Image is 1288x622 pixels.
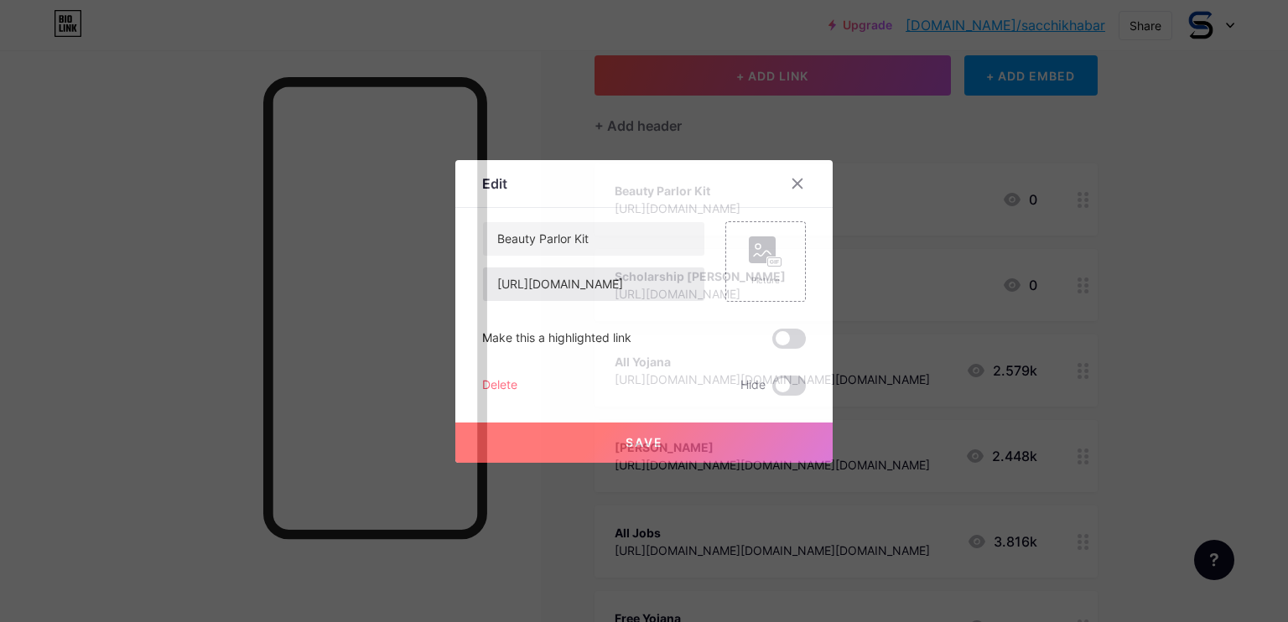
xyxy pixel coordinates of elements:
[455,422,833,463] button: Save
[482,329,631,349] div: Make this a highlighted link
[483,222,704,256] input: Title
[483,267,704,301] input: URL
[740,376,766,396] span: Hide
[626,435,663,449] span: Save
[482,174,507,194] div: Edit
[482,376,517,396] div: Delete
[749,274,782,287] div: Picture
